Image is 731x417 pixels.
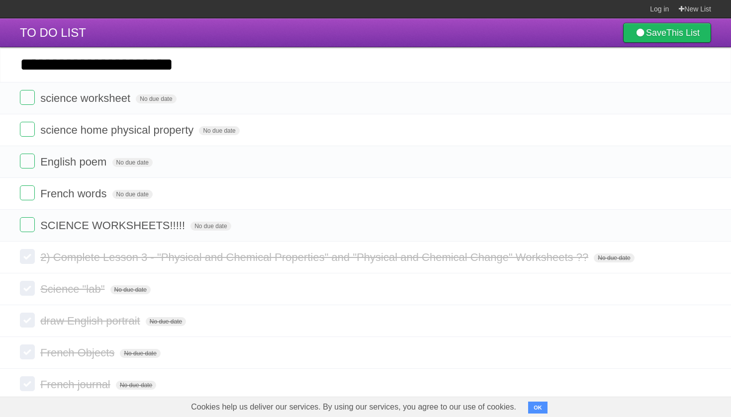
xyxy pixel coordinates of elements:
[181,397,526,417] span: Cookies help us deliver our services. By using our services, you agree to our use of cookies.
[594,253,634,262] span: No due date
[110,285,151,294] span: No due date
[112,158,153,167] span: No due date
[20,122,35,137] label: Done
[40,378,113,391] span: French journal
[20,26,86,39] span: TO DO LIST
[20,249,35,264] label: Done
[116,381,156,390] span: No due date
[190,222,231,231] span: No due date
[20,90,35,105] label: Done
[40,92,133,104] span: science worksheet
[146,317,186,326] span: No due date
[20,154,35,168] label: Done
[528,402,548,414] button: OK
[20,313,35,328] label: Done
[40,346,117,359] span: French Objects
[136,94,176,103] span: No due date
[40,283,107,295] span: Science "lab"
[40,187,109,200] span: French words
[20,376,35,391] label: Done
[40,156,109,168] span: English poem
[120,349,160,358] span: No due date
[112,190,153,199] span: No due date
[40,251,591,263] span: 2) Complete Lesson 3 - "Physical and Chemical Properties" and "Physical and Chemical Change" Work...
[40,219,187,232] span: SCIENCE WORKSHEETS!!!!!
[40,124,196,136] span: science home physical property
[623,23,711,43] a: SaveThis List
[666,28,700,38] b: This List
[20,281,35,296] label: Done
[20,185,35,200] label: Done
[199,126,239,135] span: No due date
[20,217,35,232] label: Done
[20,344,35,359] label: Done
[40,315,143,327] span: draw English portrait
